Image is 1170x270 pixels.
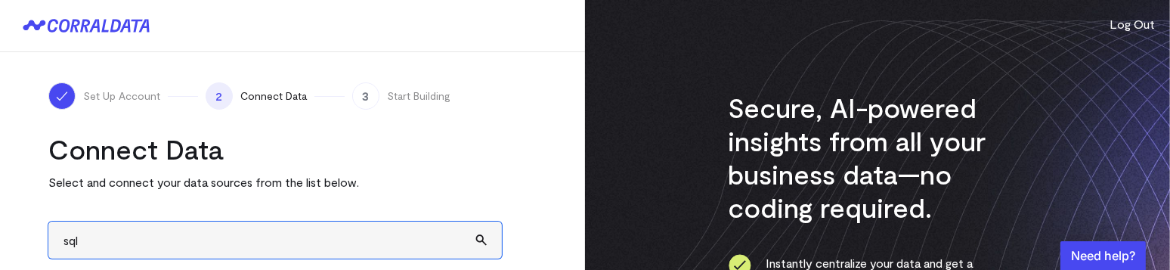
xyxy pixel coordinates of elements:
[352,82,379,110] span: 3
[83,88,160,104] span: Set Up Account
[729,91,1027,224] h3: Secure, AI-powered insights from all your business data—no coding required.
[387,88,450,104] span: Start Building
[48,222,502,259] input: Search and add other data sources
[1110,15,1155,33] button: Log Out
[54,88,70,104] img: ico-check-white-5ff98cb1.svg
[206,82,233,110] span: 2
[48,132,502,166] h2: Connect Data
[240,88,307,104] span: Connect Data
[48,173,502,191] p: Select and connect your data sources from the list below.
